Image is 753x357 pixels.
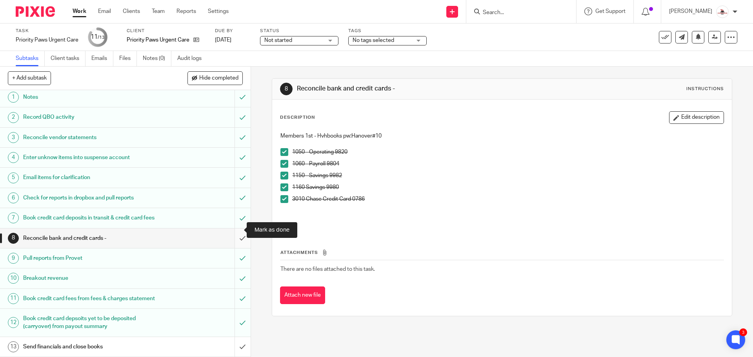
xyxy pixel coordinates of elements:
div: 5 [8,172,19,183]
div: 6 [8,192,19,203]
div: Instructions [686,86,724,92]
label: Status [260,28,338,34]
small: /13 [98,35,105,40]
h1: Record QBO activity [23,111,159,123]
div: 12 [8,317,19,328]
label: Client [127,28,205,34]
h1: Book credit card fees from fees & charges statement [23,293,159,304]
span: Attachments [280,250,318,255]
a: Email [98,7,111,15]
span: Not started [264,38,292,43]
button: Edit description [669,111,724,124]
a: Emails [91,51,113,66]
span: [DATE] [215,37,231,43]
h1: Book credit card deposits in transit & credit card fees [23,212,159,224]
div: 11 [8,293,19,304]
p: 1160 Savings 9980 [292,183,723,191]
span: No tags selected [353,38,394,43]
div: 13 [8,341,19,352]
span: There are no files attached to this task. [280,266,375,272]
a: Audit logs [177,51,207,66]
h1: Reconcile bank and credit cards - [23,232,159,244]
h1: Reconcile bank and credit cards - [297,85,519,93]
div: 1 [8,92,19,103]
p: 1060 - Payroll 9804 [292,160,723,168]
p: 1150 - Savings 9982 [292,172,723,179]
input: Search [482,9,553,16]
div: 10 [8,273,19,284]
a: Client tasks [51,51,85,66]
h1: Notes [23,91,159,103]
h1: Book credit card depsoits yet to be deposited (carryover) from payout summary [23,313,159,333]
div: 2 [8,112,19,123]
a: Files [119,51,137,66]
div: 3 [739,328,747,336]
button: Hide completed [187,71,243,85]
div: 11 [91,33,105,42]
a: Notes (0) [143,51,171,66]
h1: Email items for clarification [23,172,159,183]
label: Task [16,28,78,34]
span: Hide completed [199,75,238,82]
a: Subtasks [16,51,45,66]
div: Priority Paws Urgent Care [16,36,78,44]
h1: Reconcile vendor statements [23,132,159,143]
div: 7 [8,212,19,223]
div: 9 [8,253,19,264]
div: 3 [8,132,19,143]
div: 8 [280,83,293,95]
label: Tags [348,28,427,34]
p: Members 1st - Hvhbooks pw:Hanover#10 [280,132,723,140]
a: Clients [123,7,140,15]
a: Settings [208,7,229,15]
h1: Enter unknow items into suspense account [23,152,159,163]
img: EtsyProfilePhoto.jpg [716,5,729,18]
h1: Check for reports in dropbox and pull reports [23,192,159,204]
a: Team [152,7,165,15]
div: 8 [8,233,19,244]
div: 4 [8,152,19,163]
h1: Pull reports from Provet [23,252,159,264]
img: Pixie [16,6,55,17]
h1: Send financials and close books [23,341,159,353]
p: [PERSON_NAME] [669,7,712,15]
button: Attach new file [280,286,325,304]
button: + Add subtask [8,71,51,85]
p: Description [280,114,315,121]
span: Get Support [595,9,626,14]
p: 1050 - Operating 9820 [292,148,723,156]
h1: Breakout revenue [23,272,159,284]
label: Due by [215,28,250,34]
a: Reports [176,7,196,15]
p: Priority Paws Urgent Care [127,36,189,44]
a: Work [73,7,86,15]
p: 3010 Chase Credit Card 0786 [292,195,723,203]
